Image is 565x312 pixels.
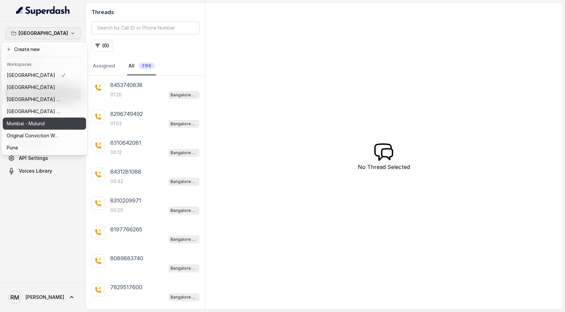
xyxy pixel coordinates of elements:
p: Original Conviction Workspace [7,132,61,140]
p: [GEOGRAPHIC_DATA] [7,71,55,79]
button: [GEOGRAPHIC_DATA] [5,27,81,39]
header: Workspaces [3,58,86,69]
div: [GEOGRAPHIC_DATA] [1,42,87,155]
button: Create new [3,43,86,55]
p: ⁠⁠[GEOGRAPHIC_DATA] - Ijmima - [GEOGRAPHIC_DATA] [7,95,61,103]
p: [GEOGRAPHIC_DATA] [18,29,68,37]
p: [GEOGRAPHIC_DATA] [7,83,55,91]
p: Pune [7,144,18,152]
p: [GEOGRAPHIC_DATA] - [GEOGRAPHIC_DATA] - [GEOGRAPHIC_DATA] [7,107,61,116]
p: Mumbai - Mulund [7,120,45,128]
